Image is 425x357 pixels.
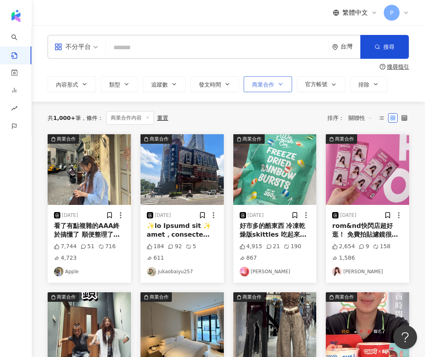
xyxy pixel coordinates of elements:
span: 繁體中文 [342,8,368,17]
div: 5 [186,243,196,251]
div: 好市多的酷東西 冷凍乾燥版skittles 吃起來超脆 超適合不喜歡彩虹糖黏牙感的人 [240,222,310,239]
div: 51 [81,243,94,251]
span: 發文時間 [199,81,221,88]
button: 商業合作 [233,134,317,205]
div: 9 [359,243,369,251]
button: 官方帳號 [297,76,345,92]
div: [DATE] [248,212,264,219]
span: 條件 ： [81,115,103,121]
a: KOL Avatarjukaobaiyu257 [147,267,217,276]
div: 4,915 [240,243,262,251]
button: 商業合作 [326,134,409,205]
button: 發文時間 [190,76,239,92]
div: 搜尋指引 [387,64,409,70]
span: rise [11,100,17,118]
div: 611 [147,254,164,262]
button: 商業合作 [244,76,292,92]
span: 關聯性 [348,112,372,124]
img: KOL Avatar [240,267,249,276]
img: post-image [48,134,131,205]
div: ✨lo Ipsumd sit ✨ amet，consecte【adip】eli🔥 📍 seddoei 9 te！incididuntut。 ⚡ labore？ 🚶‍♀️ et 52:48 dol... [147,222,217,239]
div: 21 [266,243,280,251]
div: [DATE] [62,212,78,219]
span: question-circle [380,64,385,69]
div: 4,723 [54,254,77,262]
div: 台灣 [340,43,360,50]
div: 92 [168,243,182,251]
div: 158 [373,243,390,251]
div: 商業合作 [335,135,354,143]
span: 搜尋 [383,44,394,50]
div: 商業合作 [242,135,262,143]
div: 不分平台 [54,41,91,53]
div: 排序： [327,112,377,124]
span: P [390,8,393,17]
a: search [11,29,27,60]
iframe: Help Scout Beacon - Open [393,325,417,349]
div: [DATE] [340,212,356,219]
div: 商業合作 [57,135,76,143]
button: 排除 [350,76,387,92]
span: 追蹤數 [151,81,168,88]
span: 商業合作內容 [106,111,154,125]
img: logo icon [10,10,22,22]
div: rom&nd快閃店超好逛！ 免費拍貼濾鏡很好看( *¨̮*) 還能DIY 唇釉吊飾＋色彩分析♡ [332,222,403,239]
div: [DATE] [155,212,171,219]
span: 類型 [109,81,120,88]
span: 內容形式 [56,81,78,88]
span: 排除 [358,81,369,88]
img: KOL Avatar [147,267,156,276]
button: 搜尋 [360,35,409,59]
div: 商業合作 [150,135,169,143]
a: KOL Avatar[PERSON_NAME] [332,267,403,276]
span: 官方帳號 [305,81,327,87]
span: appstore [54,43,62,51]
div: 867 [240,254,257,262]
div: 商業合作 [242,293,262,301]
div: 商業合作 [335,293,354,301]
div: 看了有點複雜的AAA終於搞懂了 順便整理了一下，如果有理解錯誤也歡迎糾正 🔹12/6（六） AAA頒獎典禮 有表演+有合作舞台+頒獎典禮 售票時間： 9/6（六） 13:00 interpark... [54,222,125,239]
button: 商業合作 [48,134,131,205]
div: 190 [284,243,301,251]
div: 商業合作 [150,293,169,301]
div: 商業合作 [57,293,76,301]
img: post-image [233,134,317,205]
div: 1,586 [332,254,355,262]
img: KOL Avatar [54,267,63,276]
button: 商業合作 [140,134,224,205]
img: post-image [140,134,224,205]
div: 共 筆 [48,115,81,121]
div: 重置 [157,115,168,121]
div: 7,744 [54,243,77,251]
button: 追蹤數 [143,76,186,92]
img: KOL Avatar [332,267,342,276]
button: 內容形式 [48,76,96,92]
button: 類型 [101,76,138,92]
img: post-image [326,134,409,205]
div: 2,654 [332,243,355,251]
a: KOL Avatar[PERSON_NAME] [240,267,310,276]
div: 716 [98,243,116,251]
span: 1,000+ [53,115,75,121]
div: 184 [147,243,164,251]
span: 商業合作 [252,81,274,88]
a: KOL AvatarApple [54,267,125,276]
span: environment [332,44,338,50]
